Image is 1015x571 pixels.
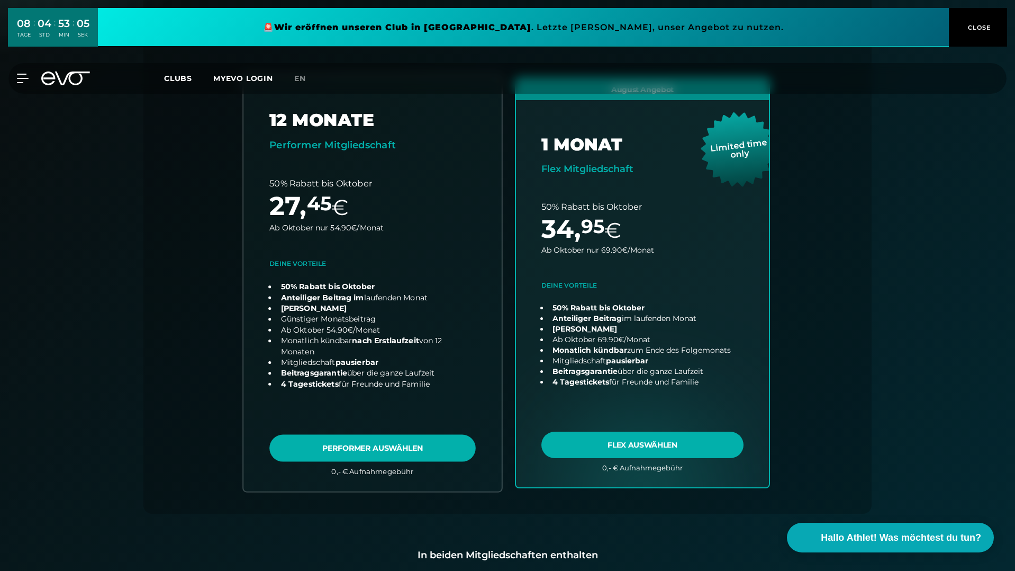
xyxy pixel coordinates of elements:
button: CLOSE [949,8,1007,47]
div: 53 [58,16,70,31]
div: STD [38,31,51,39]
a: choose plan [243,75,502,491]
a: choose plan [516,78,769,487]
div: In beiden Mitgliedschaften enthalten [160,548,855,563]
div: : [33,17,35,45]
span: CLOSE [965,23,991,32]
div: TAGE [17,31,31,39]
a: Clubs [164,73,213,83]
span: Hallo Athlet! Was möchtest du tun? [821,531,981,545]
div: MIN [58,31,70,39]
div: SEK [77,31,89,39]
div: : [54,17,56,45]
a: MYEVO LOGIN [213,74,273,83]
button: Hallo Athlet! Was möchtest du tun? [787,523,994,552]
span: en [294,74,306,83]
div: 04 [38,16,51,31]
div: 05 [77,16,89,31]
div: 08 [17,16,31,31]
a: en [294,73,319,85]
div: : [72,17,74,45]
span: Clubs [164,74,192,83]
